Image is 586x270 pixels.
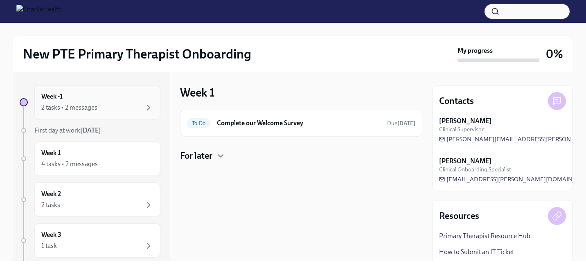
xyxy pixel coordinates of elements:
[20,142,160,176] a: Week 14 tasks • 2 messages
[217,119,381,128] h6: Complete our Welcome Survey
[439,95,474,107] h4: Contacts
[41,241,57,250] div: 1 task
[16,5,62,18] img: CharlieHealth
[41,92,63,101] h6: Week -1
[458,46,493,55] strong: My progress
[20,223,160,258] a: Week 31 task
[34,126,101,134] span: First day at work
[41,200,60,209] div: 2 tasks
[397,120,415,127] strong: [DATE]
[439,210,479,222] h4: Resources
[20,85,160,119] a: Week -12 tasks • 2 messages
[23,46,251,62] h2: New PTE Primary Therapist Onboarding
[439,232,530,241] a: Primary Therapist Resource Hub
[180,150,212,162] h4: For later
[187,117,415,130] a: To DoComplete our Welcome SurveyDue[DATE]
[180,150,422,162] div: For later
[41,189,61,198] h6: Week 2
[546,47,563,61] h3: 0%
[41,103,97,112] div: 2 tasks • 2 messages
[180,85,215,100] h3: Week 1
[387,119,415,127] span: August 20th, 2025 09:00
[439,157,491,166] strong: [PERSON_NAME]
[439,248,514,256] a: How to Submit an IT Ticket
[187,120,210,126] span: To Do
[20,182,160,217] a: Week 22 tasks
[41,148,61,157] h6: Week 1
[387,120,415,127] span: Due
[41,160,98,169] div: 4 tasks • 2 messages
[20,126,160,135] a: First day at work[DATE]
[80,126,101,134] strong: [DATE]
[439,117,491,126] strong: [PERSON_NAME]
[439,126,484,133] span: Clinical Supervisor
[439,166,511,173] span: Clinical Onboarding Specialist
[41,230,61,239] h6: Week 3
